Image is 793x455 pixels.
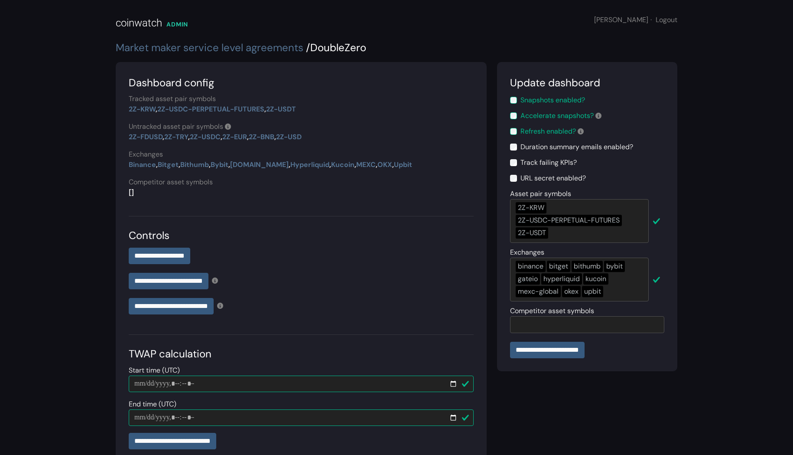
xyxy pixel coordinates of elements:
div: gateio [516,273,540,285]
div: mexc-global [516,286,561,297]
div: coinwatch [116,15,162,31]
label: Accelerate snapshots? [520,111,601,121]
a: Bithumb [180,160,209,169]
label: Competitor asset symbols [510,306,594,316]
div: Controls [129,228,474,243]
strong: , , [129,105,296,114]
div: okex [562,286,581,297]
label: Tracked asset pair symbols [129,94,216,104]
a: 2Z-FDUSD [129,132,162,141]
div: 2Z-USDC-PERPETUAL-FUTURES [516,215,622,226]
a: Bitget [158,160,179,169]
div: [PERSON_NAME] [594,15,677,25]
a: 2Z-BNB [249,132,274,141]
label: Refresh enabled? [520,126,584,137]
a: Binance [129,160,156,169]
a: Logout [656,15,677,24]
div: kucoin [583,273,608,285]
div: upbit [582,286,603,297]
div: Dashboard config [129,75,474,91]
label: Exchanges [510,247,544,258]
a: MEXC [356,160,376,169]
span: · [650,15,652,24]
label: Exchanges [129,149,163,160]
a: 2Z-USD [276,132,302,141]
a: 2Z-USDC [190,132,221,141]
div: TWAP calculation [129,346,474,362]
label: Duration summary emails enabled? [520,142,633,152]
div: ADMIN [166,20,188,29]
a: Hyperliquid [290,160,329,169]
label: Asset pair symbols [510,189,571,199]
a: [DOMAIN_NAME] [230,160,289,169]
div: DoubleZero [116,40,677,56]
div: 2Z-KRW [516,202,546,213]
a: Kucoin [331,160,354,169]
div: 2Z-USDT [516,227,548,239]
div: bithumb [572,261,603,272]
span: / [306,41,310,54]
label: Start time (UTC) [129,365,180,376]
strong: [] [129,188,134,197]
div: Update dashboard [510,75,664,91]
a: 2Z-TRY [164,132,188,141]
div: binance [516,261,546,272]
a: 2Z-KRW [129,105,156,114]
label: Competitor asset symbols [129,177,213,187]
label: Untracked asset pair symbols [129,121,231,132]
label: URL secret enabled? [520,173,586,183]
div: bybit [604,261,625,272]
label: End time (UTC) [129,399,176,409]
label: Snapshots enabled? [520,95,585,105]
a: Bybit [211,160,228,169]
div: hyperliquid [541,273,582,285]
a: 2Z-EUR [222,132,247,141]
a: Market maker service level agreements [116,41,303,54]
label: Track failing KPIs? [520,157,577,168]
strong: , , , , , [129,132,302,141]
div: bitget [547,261,570,272]
a: 2Z-USDC-PERPETUAL-FUTURES [157,105,264,114]
strong: , , , , , , , , , [129,160,412,169]
a: OKX [377,160,392,169]
a: 2Z-USDT [266,105,296,114]
a: Upbit [394,160,412,169]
